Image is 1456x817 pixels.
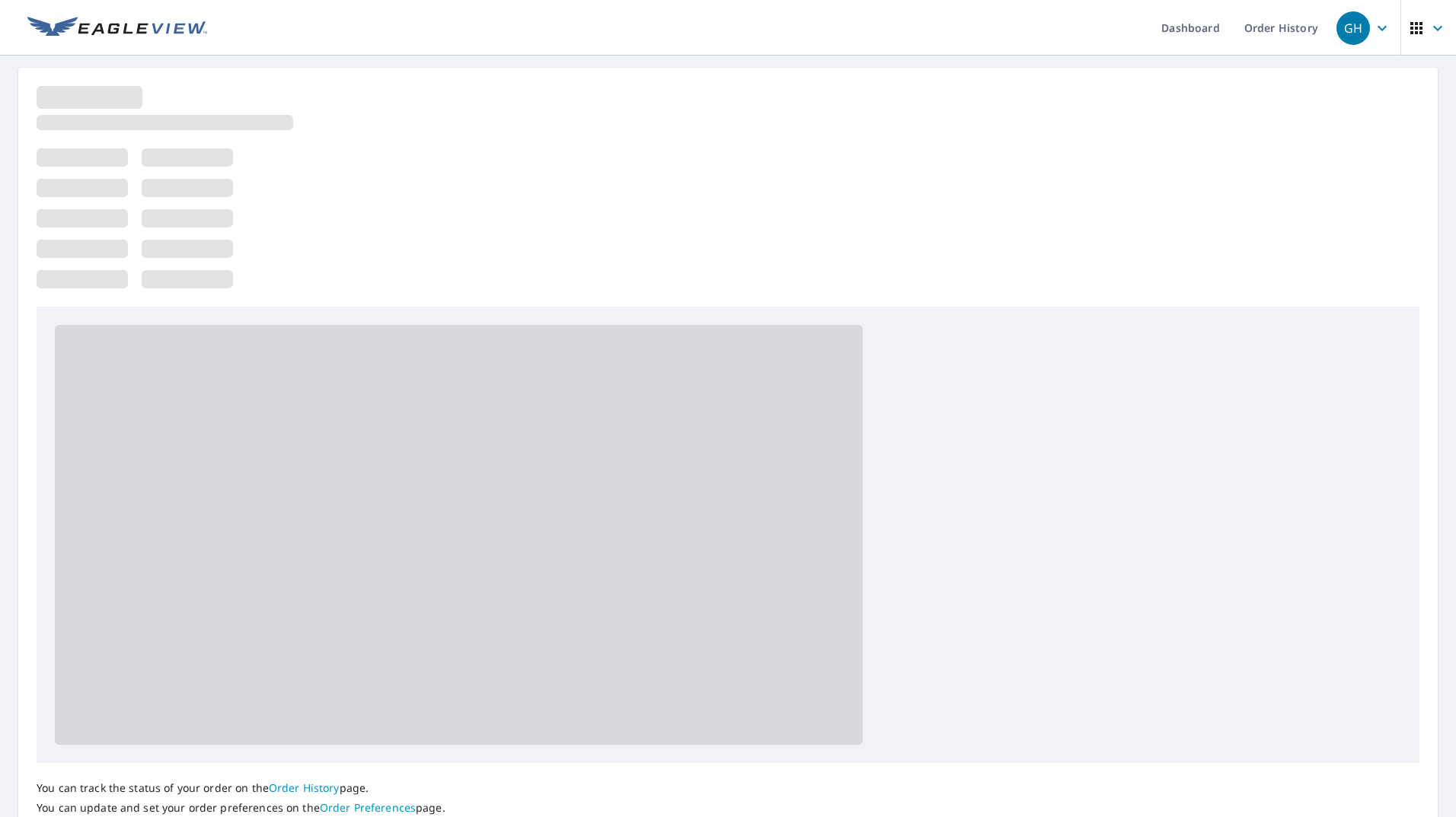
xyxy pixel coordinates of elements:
[37,801,445,815] p: You can update and set your order preferences on the page.
[1336,11,1370,45] div: GH
[269,780,340,795] a: Order History
[320,800,416,815] a: Order Preferences
[37,781,445,795] p: You can track the status of your order on the page.
[27,17,207,40] img: EV Logo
